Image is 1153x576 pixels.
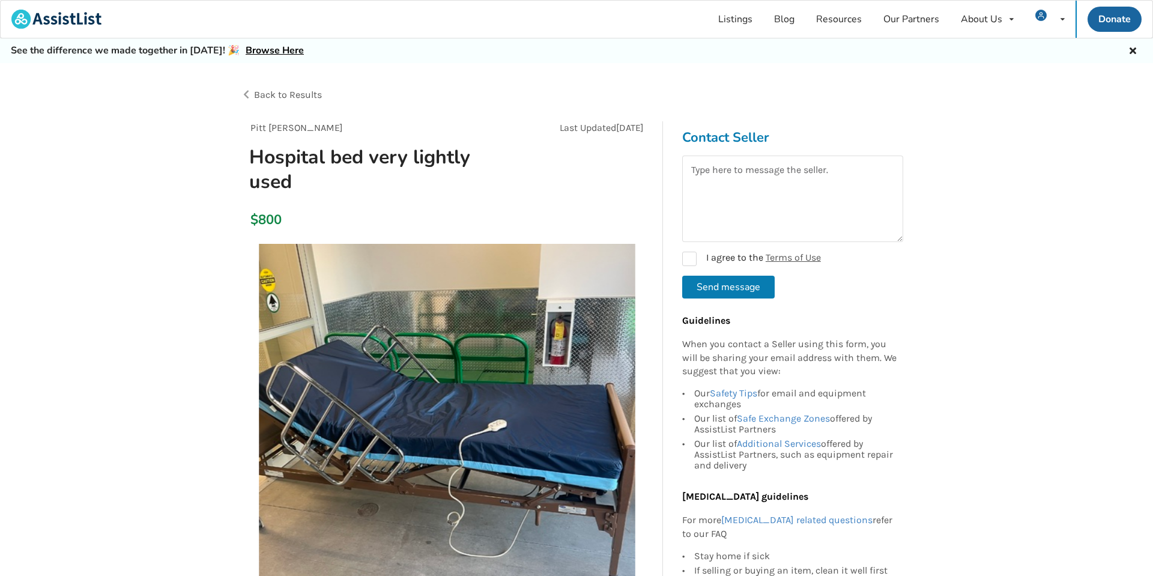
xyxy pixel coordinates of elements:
b: [MEDICAL_DATA] guidelines [682,491,808,502]
label: I agree to the [682,252,821,266]
a: Terms of Use [766,252,821,263]
a: Donate [1088,7,1142,32]
h1: Hospital bed very lightly used [240,145,524,194]
span: [DATE] [616,122,644,133]
a: Listings [707,1,763,38]
a: Resources [805,1,873,38]
b: Guidelines [682,315,730,326]
span: Pitt [PERSON_NAME] [250,122,343,133]
div: Our for email and equipment exchanges [694,388,897,411]
p: For more refer to our FAQ [682,514,897,541]
button: Send message [682,276,775,299]
div: Our list of offered by AssistList Partners [694,411,897,437]
div: Our list of offered by AssistList Partners, such as equipment repair and delivery [694,437,897,471]
span: Last Updated [560,122,616,133]
a: Blog [763,1,805,38]
img: assistlist-logo [11,10,101,29]
a: [MEDICAL_DATA] related questions [721,514,873,526]
a: Safety Tips [710,387,757,399]
div: About Us [961,14,1002,24]
img: user icon [1035,10,1047,21]
a: Our Partners [873,1,950,38]
span: Back to Results [254,89,322,100]
div: $800 [250,211,257,228]
a: Additional Services [737,438,821,449]
a: Safe Exchange Zones [737,413,830,424]
h3: Contact Seller [682,129,903,146]
div: Stay home if sick [694,551,897,563]
p: When you contact a Seller using this form, you will be sharing your email address with them. We s... [682,338,897,379]
h5: See the difference we made together in [DATE]! 🎉 [11,44,304,57]
a: Browse Here [246,44,304,57]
